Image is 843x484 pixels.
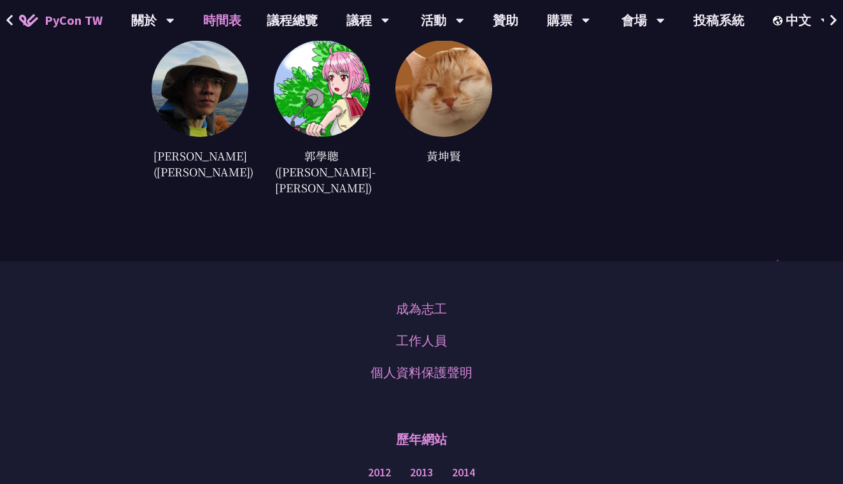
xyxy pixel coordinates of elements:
[152,146,248,181] div: [PERSON_NAME] ([PERSON_NAME])
[368,465,391,481] a: 2012
[395,40,492,137] img: default.0dba411.jpg
[152,40,248,137] img: 33cae1ec12c9fa3a44a108271202f9f1.jpg
[6,4,115,36] a: PyCon TW
[410,465,433,481] a: 2013
[371,363,472,382] a: 個人資料保護聲明
[274,40,371,137] img: 761e049ec1edd5d40c9073b5ed8731ef.jpg
[396,420,447,459] p: 歷年網站
[396,299,447,318] a: 成為志工
[395,146,492,166] div: 黃坤賢
[45,11,103,30] span: PyCon TW
[19,14,38,27] img: Home icon of PyCon TW 2025
[274,146,371,197] div: 郭學聰 ([PERSON_NAME]-[PERSON_NAME])
[396,331,447,350] a: 工作人員
[452,465,475,481] a: 2014
[773,16,786,25] img: Locale Icon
